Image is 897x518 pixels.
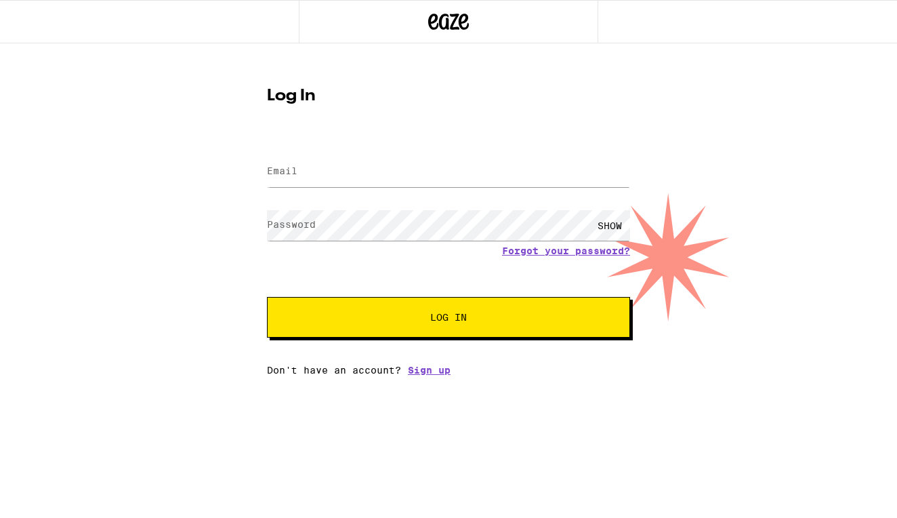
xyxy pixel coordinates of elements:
a: Sign up [408,365,451,376]
span: Log In [430,313,467,322]
h1: Log In [267,88,630,104]
input: Email [267,157,630,187]
div: SHOW [589,210,630,241]
label: Email [267,165,297,176]
a: Forgot your password? [502,245,630,256]
div: Don't have an account? [267,365,630,376]
button: Log In [267,297,630,338]
label: Password [267,219,316,230]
